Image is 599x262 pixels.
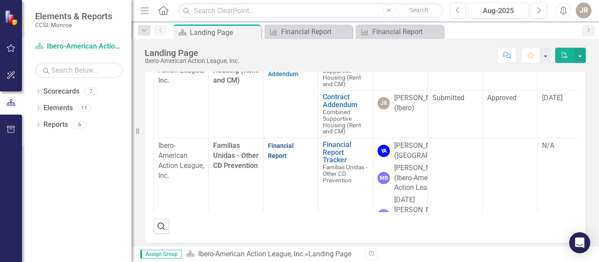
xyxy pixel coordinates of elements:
[323,61,361,87] span: Combined Supportive Housing (Rent and CM)
[145,58,239,64] div: Ibero-American Action League, Inc.
[35,11,112,21] span: Elements & Reports
[35,21,112,28] small: CCSI: Monroe
[323,164,367,184] span: Familias Unidas - Other CD Prevention
[318,91,373,138] td: Double-Click to Edit Right Click for Context Menu
[43,87,79,97] a: Scorecards
[468,3,528,18] button: Aug-2025
[323,108,361,135] span: Combined Supportive Housing (Rent and CM)
[72,121,86,128] div: 6
[432,94,464,102] span: Submitted
[471,6,525,16] div: Aug-2025
[281,26,350,37] div: Financial Report
[358,26,441,37] a: Financial Report
[394,93,447,113] div: [PERSON_NAME] (Ibero)
[35,42,123,52] a: Ibero-American Action League, Inc.
[4,10,20,25] img: ClearPoint Strategy
[397,4,441,17] button: Search
[394,141,465,161] div: [PERSON_NAME] ([GEOGRAPHIC_DATA])
[542,94,563,102] span: [DATE]
[428,91,483,138] td: Double-Click to Edit
[378,209,390,221] div: LC
[77,105,91,112] div: 11
[84,88,98,95] div: 7
[378,145,390,157] div: YA
[43,103,73,113] a: Elements
[410,7,428,14] span: Search
[378,172,390,184] div: MB
[308,250,351,258] div: Landing Page
[178,3,443,18] input: Search ClearPoint...
[323,141,368,164] a: Financial Report Tracker
[576,3,592,18] button: JR
[267,26,350,37] a: Financial Report
[268,142,294,159] a: Financial Report
[372,26,441,37] div: Financial Report
[145,48,239,58] div: Landing Page
[394,163,447,193] div: [PERSON_NAME] (Ibero-American Action League)
[190,27,259,38] div: Landing Page
[323,93,368,108] a: Contract Addendum
[542,141,588,151] div: N/A
[213,141,259,170] span: Familias Unidas - Other CD Prevention
[487,94,517,102] span: Approved
[43,120,68,130] a: Reports
[378,97,390,109] div: JR
[140,250,182,259] span: Assign Group
[35,63,123,78] input: Search Below...
[569,232,590,253] div: Open Intercom Messenger
[483,91,538,138] td: Double-Click to Edit
[158,141,204,181] p: Ibero-American Action League, Inc.
[198,250,305,258] a: Ibero-American Action League, Inc.
[394,195,447,235] div: [DATE][PERSON_NAME] (Ibero-American Action League)
[186,249,359,259] div: »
